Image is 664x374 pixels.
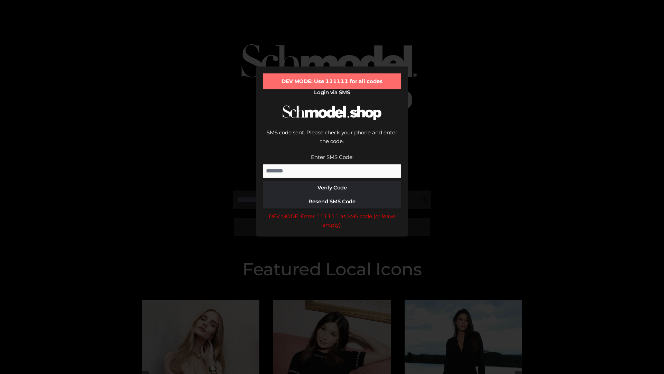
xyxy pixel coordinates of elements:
[263,212,401,230] div: DEV MODE: Enter 111111 as SMS code (or leave empty).
[311,154,353,160] label: Enter SMS Code:
[263,128,401,153] div: SMS code sent. Please check your phone and enter the code.
[263,89,401,96] h2: Login via SMS
[263,181,401,195] button: Verify Code
[263,195,401,208] button: Resend SMS Code
[280,99,384,126] img: Schmodel Logo
[263,73,401,89] div: DEV MODE: Use 111111 for all codes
